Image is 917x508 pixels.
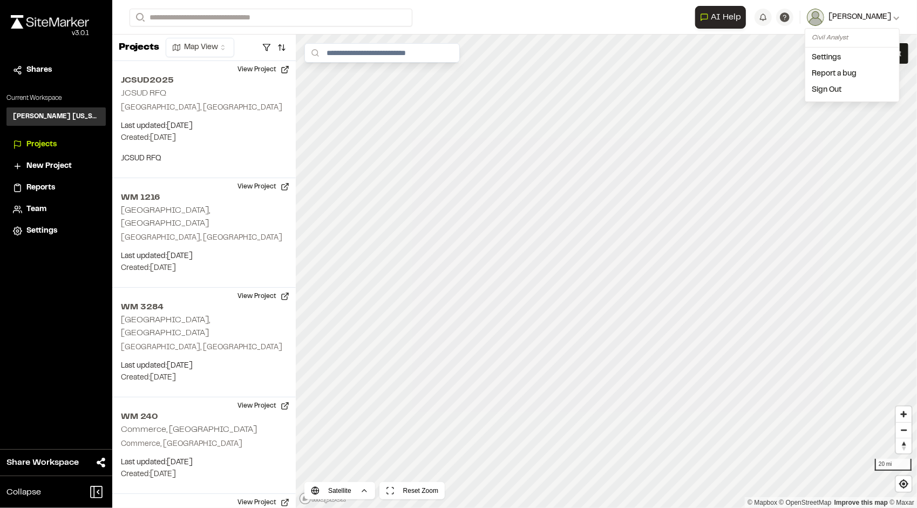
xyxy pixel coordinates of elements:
h3: [PERSON_NAME] [US_STATE] [13,112,99,121]
a: New Project [13,160,99,172]
span: Zoom out [896,423,912,438]
a: Maxar [889,499,914,506]
p: Last updated: [DATE] [121,457,287,469]
button: Open AI Assistant [695,6,746,29]
a: Sign Out [805,82,899,98]
span: [PERSON_NAME] [828,11,891,23]
p: [GEOGRAPHIC_DATA], [GEOGRAPHIC_DATA] [121,102,287,114]
div: 20 mi [875,459,912,471]
div: Oh geez...please don't... [11,29,89,38]
h2: [GEOGRAPHIC_DATA], [GEOGRAPHIC_DATA] [121,207,210,227]
div: Civil Analyst [812,33,893,43]
p: Last updated: [DATE] [121,120,287,132]
span: Team [26,204,46,215]
button: Reset Zoom [379,482,445,499]
span: AI Help [711,11,741,24]
button: Zoom out [896,422,912,438]
a: OpenStreetMap [779,499,832,506]
span: Collapse [6,486,41,499]
button: [PERSON_NAME] [807,9,900,26]
a: Settings [13,225,99,237]
button: Zoom in [896,407,912,422]
h2: JCSUD2025 [121,74,287,87]
h2: WM 3284 [121,301,287,314]
button: Satellite [304,482,375,499]
div: Report a bug [805,66,899,82]
a: Map feedback [834,499,888,506]
button: Search [130,9,149,26]
button: Find my location [896,476,912,492]
span: New Project [26,160,72,172]
p: [GEOGRAPHIC_DATA], [GEOGRAPHIC_DATA] [121,342,287,354]
h2: JCSUD RFQ [121,90,166,97]
p: Created: [DATE] [121,372,287,384]
h2: WM 240 [121,410,287,423]
span: Projects [26,139,57,151]
p: Created: [DATE] [121,132,287,144]
p: JCSUD RFQ [121,153,287,165]
h2: [GEOGRAPHIC_DATA], [GEOGRAPHIC_DATA] [121,316,210,337]
span: Shares [26,64,52,76]
h2: WM 1216 [121,191,287,204]
p: Projects [119,40,159,55]
img: User [807,9,824,26]
p: Last updated: [DATE] [121,250,287,262]
a: Shares [13,64,99,76]
p: Created: [DATE] [121,469,287,480]
a: Team [13,204,99,215]
div: Open AI Assistant [695,6,750,29]
p: Last updated: [DATE] [121,360,287,372]
p: Created: [DATE] [121,262,287,274]
span: Reports [26,182,55,194]
a: Projects [13,139,99,151]
button: View Project [231,288,296,305]
button: View Project [231,397,296,415]
span: Share Workspace [6,456,79,469]
button: Reset bearing to north [896,438,912,453]
a: Reports [13,182,99,194]
img: rebrand.png [11,15,89,29]
span: Settings [26,225,57,237]
button: View Project [231,61,296,78]
p: Current Workspace [6,93,106,103]
button: View Project [231,178,296,195]
a: Settings [805,50,899,66]
p: Commerce, [GEOGRAPHIC_DATA] [121,438,287,450]
p: [GEOGRAPHIC_DATA], [GEOGRAPHIC_DATA] [121,232,287,244]
h2: Commerce, [GEOGRAPHIC_DATA] [121,426,257,434]
a: Mapbox logo [299,492,347,505]
a: Mapbox [748,499,777,506]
